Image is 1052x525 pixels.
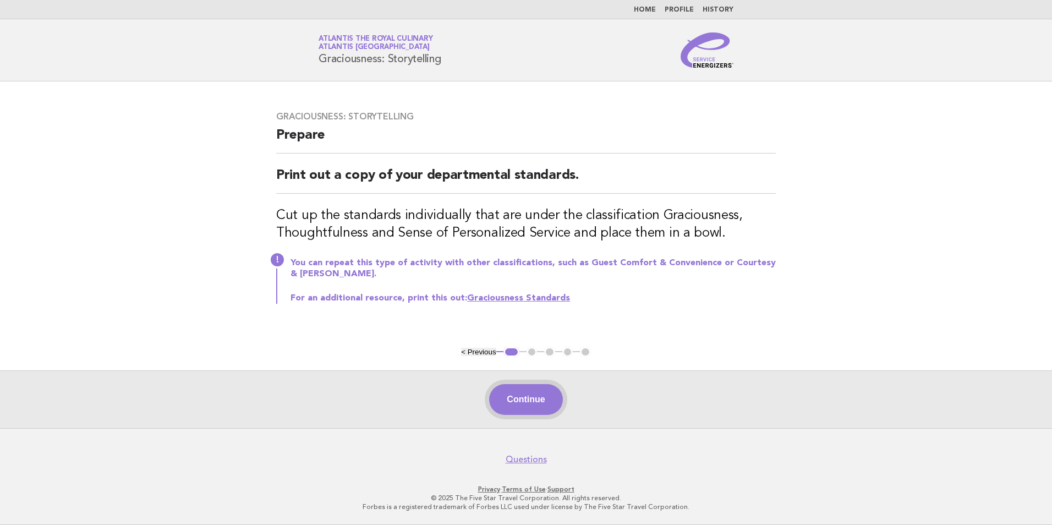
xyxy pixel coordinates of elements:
[503,347,519,358] button: 1
[506,454,547,465] a: Questions
[461,348,496,356] button: < Previous
[665,7,694,13] a: Profile
[189,485,863,494] p: · ·
[319,35,432,51] a: Atlantis the Royal CulinaryAtlantis [GEOGRAPHIC_DATA]
[276,111,776,122] h3: Graciousness: Storytelling
[547,485,574,493] a: Support
[276,207,776,242] h3: Cut up the standards individually that are under the classification Graciousness, Thoughtfulness ...
[703,7,733,13] a: History
[189,494,863,502] p: © 2025 The Five Star Travel Corporation. All rights reserved.
[489,384,562,415] button: Continue
[478,485,500,493] a: Privacy
[634,7,656,13] a: Home
[681,32,733,68] img: Service Energizers
[291,258,776,280] p: You can repeat this type of activity with other classifications, such as Guest Comfort & Convenie...
[291,293,776,304] p: For an additional resource, print this out:
[189,502,863,511] p: Forbes is a registered trademark of Forbes LLC used under license by The Five Star Travel Corpora...
[276,127,776,154] h2: Prepare
[319,36,441,64] h1: Graciousness: Storytelling
[467,294,570,303] a: Graciousness Standards
[502,485,546,493] a: Terms of Use
[319,44,430,51] span: Atlantis [GEOGRAPHIC_DATA]
[276,167,776,194] h2: Print out a copy of your departmental standards.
